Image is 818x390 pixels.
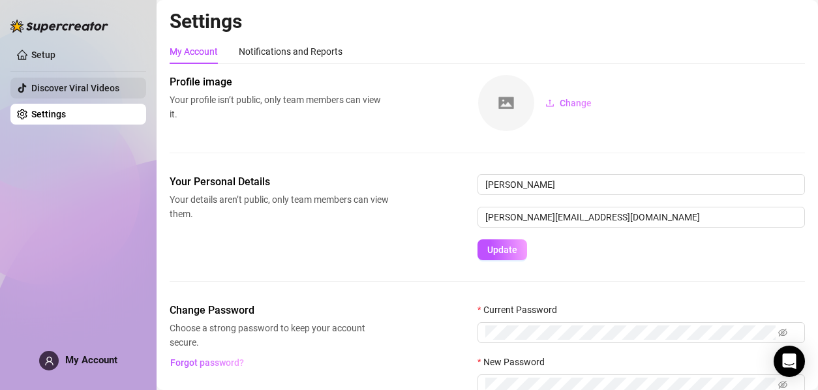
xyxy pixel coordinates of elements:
input: Enter name [477,174,805,195]
span: eye-invisible [778,328,787,337]
div: Open Intercom Messenger [774,346,805,377]
span: Forgot password? [170,357,244,368]
input: Enter new email [477,207,805,228]
button: Change [535,93,602,113]
h2: Settings [170,9,805,34]
button: Forgot password? [170,352,244,373]
input: Current Password [485,325,776,340]
span: Profile image [170,74,389,90]
span: Change [560,98,592,108]
span: Your profile isn’t public, only team members can view it. [170,93,389,121]
span: user [44,356,54,366]
label: Current Password [477,303,566,317]
a: Discover Viral Videos [31,83,119,93]
div: My Account [170,44,218,59]
span: My Account [65,354,117,366]
button: Update [477,239,527,260]
div: Notifications and Reports [239,44,342,59]
span: Update [487,245,517,255]
span: Your Personal Details [170,174,389,190]
img: square-placeholder.png [478,75,534,131]
span: Your details aren’t public, only team members can view them. [170,192,389,221]
a: Setup [31,50,55,60]
span: eye-invisible [778,380,787,389]
label: New Password [477,355,553,369]
a: Settings [31,109,66,119]
span: upload [545,98,554,108]
img: logo-BBDzfeDw.svg [10,20,108,33]
span: Choose a strong password to keep your account secure. [170,321,389,350]
span: Change Password [170,303,389,318]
